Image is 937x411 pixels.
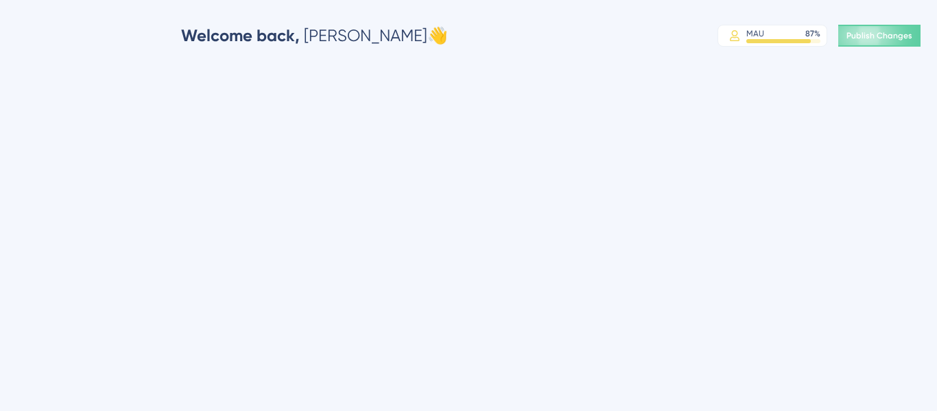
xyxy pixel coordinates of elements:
[181,25,300,45] span: Welcome back,
[805,28,820,39] div: 87 %
[838,25,921,47] button: Publish Changes
[181,25,448,47] div: [PERSON_NAME] 👋
[746,28,764,39] div: MAU
[846,30,912,41] span: Publish Changes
